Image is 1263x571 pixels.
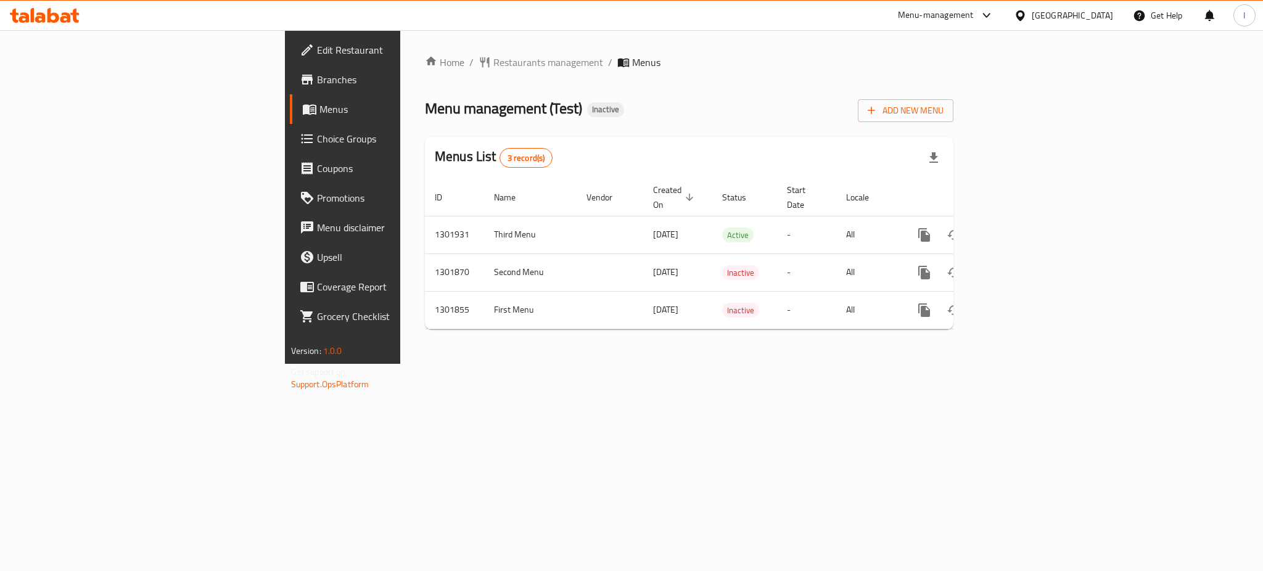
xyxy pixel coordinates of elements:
button: Change Status [939,295,969,325]
button: more [910,295,939,325]
a: Coverage Report [290,272,496,302]
span: Inactive [722,266,759,280]
a: Menus [290,94,496,124]
span: Add New Menu [868,103,944,118]
div: Export file [919,143,948,173]
span: Start Date [787,183,821,212]
span: Coverage Report [317,279,486,294]
span: [DATE] [653,226,678,242]
a: Choice Groups [290,124,496,154]
span: Promotions [317,191,486,205]
span: Menu disclaimer [317,220,486,235]
table: enhanced table [425,179,1038,329]
span: [DATE] [653,302,678,318]
span: Version: [291,343,321,359]
div: [GEOGRAPHIC_DATA] [1032,9,1113,22]
span: [DATE] [653,264,678,280]
td: All [836,291,900,329]
button: Change Status [939,258,969,287]
span: Choice Groups [317,131,486,146]
td: First Menu [484,291,577,329]
span: Get support on: [291,364,348,380]
a: Upsell [290,242,496,272]
h2: Menus List [435,147,553,168]
td: Third Menu [484,216,577,253]
span: Upsell [317,250,486,265]
span: Inactive [722,303,759,318]
li: / [608,55,612,70]
span: 3 record(s) [500,152,553,164]
a: Branches [290,65,496,94]
td: All [836,216,900,253]
span: Status [722,190,762,205]
span: Active [722,228,754,242]
span: I [1243,9,1245,22]
a: Edit Restaurant [290,35,496,65]
span: Menu management ( Test ) [425,94,582,122]
button: more [910,258,939,287]
span: Restaurants management [493,55,603,70]
span: Created On [653,183,697,212]
div: Menu-management [898,8,974,23]
div: Inactive [722,265,759,280]
button: Change Status [939,220,969,250]
a: Grocery Checklist [290,302,496,331]
a: Support.OpsPlatform [291,376,369,392]
nav: breadcrumb [425,55,953,70]
td: - [777,253,836,291]
th: Actions [900,179,1038,216]
a: Promotions [290,183,496,213]
span: Coupons [317,161,486,176]
td: - [777,216,836,253]
div: Total records count [500,148,553,168]
span: Grocery Checklist [317,309,486,324]
span: Menus [319,102,486,117]
button: more [910,220,939,250]
span: Branches [317,72,486,87]
td: - [777,291,836,329]
a: Menu disclaimer [290,213,496,242]
span: Inactive [587,104,624,115]
button: Add New Menu [858,99,953,122]
span: Name [494,190,532,205]
span: Vendor [586,190,628,205]
span: Locale [846,190,885,205]
span: ID [435,190,458,205]
span: Edit Restaurant [317,43,486,57]
td: Second Menu [484,253,577,291]
div: Inactive [587,102,624,117]
span: Menus [632,55,660,70]
a: Restaurants management [479,55,603,70]
td: All [836,253,900,291]
span: 1.0.0 [323,343,342,359]
a: Coupons [290,154,496,183]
